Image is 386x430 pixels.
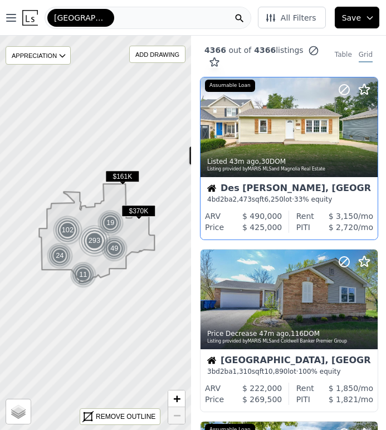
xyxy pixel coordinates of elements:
[52,215,82,245] div: 102
[168,390,185,407] a: Zoom in
[242,395,282,404] span: $ 269,500
[121,205,155,221] div: $370K
[6,399,31,424] a: Layers
[173,392,180,405] span: +
[310,394,373,405] div: /mo
[77,224,111,257] img: g5.png
[200,77,377,240] a: Listed 43m ago,30DOMListing provided byMARIS MLSand Magnolia Real EstateAssumable LoanHouseDes [P...
[205,394,224,405] div: Price
[121,205,155,217] span: $370K
[296,222,310,233] div: PITI
[310,222,373,233] div: /mo
[207,184,216,193] img: House
[46,242,74,269] img: g1.png
[205,383,221,394] div: ARV
[46,242,73,269] div: 24
[229,158,259,165] time: 2025-08-29 21:03
[6,46,71,65] div: APPRECIATION
[130,46,185,62] div: ADD DRAWING
[296,394,310,405] div: PITI
[251,46,276,55] span: 4366
[296,211,314,222] div: Rent
[207,157,372,166] div: Listed , 30 DOM
[97,209,124,236] div: 19
[54,12,108,23] span: [GEOGRAPHIC_DATA][PERSON_NAME]
[207,184,371,195] div: Des [PERSON_NAME], [GEOGRAPHIC_DATA]
[335,7,379,28] button: Save
[265,12,316,23] span: All Filters
[335,50,352,62] div: Table
[207,367,371,376] div: 3 bd 2 ba sqft lot · 100% equity
[200,249,377,412] a: Price Decrease 47m ago,116DOMListing provided byMARIS MLSand Coldwell Banker Premier GroupHouse[G...
[207,356,371,367] div: [GEOGRAPHIC_DATA], [GEOGRAPHIC_DATA]
[207,338,372,345] div: Listing provided by MARIS MLS and Coldwell Banker Premier Group
[258,7,326,28] button: All Filters
[233,368,252,375] span: 1,310
[105,170,139,187] div: $161K
[77,224,111,257] div: 293
[205,211,221,222] div: ARV
[101,235,128,262] div: 49
[96,412,155,422] div: REMOVE OUTLINE
[264,196,283,203] span: 6,250
[207,166,372,173] div: Listing provided by MARIS MLS and Magnolia Real Estate
[70,261,96,288] div: 11
[233,196,252,203] span: 2,473
[264,368,287,375] span: 10,890
[207,195,371,204] div: 4 bd 2 ba sqft lot · 33% equity
[242,212,282,221] span: $ 490,000
[70,261,97,288] img: g1.png
[259,330,289,338] time: 2025-08-29 20:59
[191,45,326,68] div: out of listings
[204,46,226,55] span: 4366
[329,384,358,393] span: $ 1,850
[105,170,139,182] span: $161K
[205,80,255,92] div: Assumable Loan
[314,383,373,394] div: /mo
[342,12,361,23] span: Save
[207,329,372,338] div: Price Decrease , 116 DOM
[329,395,358,404] span: $ 1,821
[314,211,373,222] div: /mo
[205,222,224,233] div: Price
[173,408,180,422] span: −
[97,209,124,236] img: g1.png
[207,356,216,365] img: House
[242,384,282,393] span: $ 222,000
[52,215,83,245] img: g3.png
[168,407,185,424] a: Zoom out
[296,383,314,394] div: Rent
[22,10,38,26] img: Lotside
[101,235,128,262] img: g1.png
[242,223,282,232] span: $ 425,000
[359,50,373,62] div: Grid
[329,212,358,221] span: $ 3,150
[329,223,358,232] span: $ 2,720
